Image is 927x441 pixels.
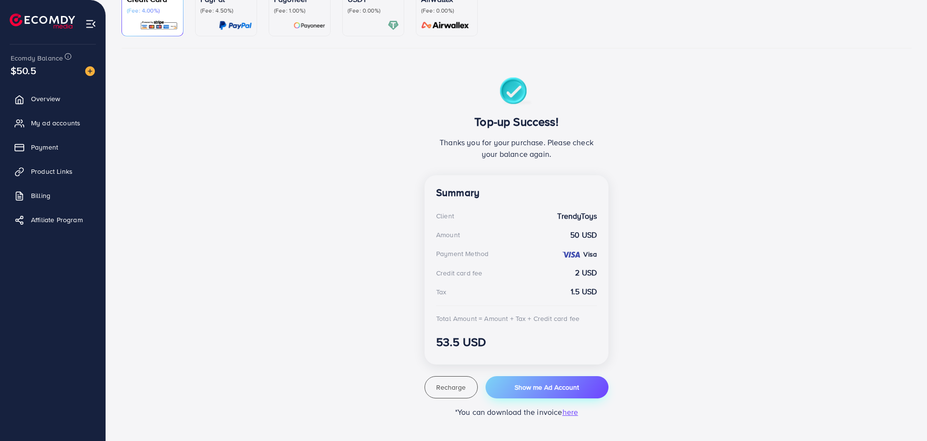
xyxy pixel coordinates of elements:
img: card [293,20,325,31]
p: (Fee: 4.00%) [127,7,178,15]
span: here [562,407,578,417]
a: Product Links [7,162,98,181]
button: Recharge [425,376,478,398]
img: success [500,77,534,107]
p: (Fee: 1.00%) [274,7,325,15]
a: Billing [7,186,98,205]
div: Amount [436,230,460,240]
iframe: Chat [886,397,920,434]
img: logo [10,14,75,29]
a: Payment [7,137,98,157]
p: Thanks you for your purchase. Please check your balance again. [436,137,597,160]
p: (Fee: 0.00%) [421,7,472,15]
a: My ad accounts [7,113,98,133]
div: Tax [436,287,446,297]
img: card [140,20,178,31]
div: Client [436,211,454,221]
span: Product Links [31,167,73,176]
strong: 50 USD [570,229,597,241]
p: *You can download the invoice [425,406,608,418]
span: Recharge [436,382,466,392]
span: Show me Ad Account [515,382,579,392]
h4: Summary [436,187,597,199]
strong: Visa [583,249,597,259]
strong: 2 USD [575,267,597,278]
div: Credit card fee [436,268,482,278]
span: Ecomdy Balance [11,53,63,63]
img: card [219,20,252,31]
img: card [418,20,472,31]
p: (Fee: 4.50%) [200,7,252,15]
a: Overview [7,89,98,108]
img: menu [85,18,96,30]
div: Total Amount = Amount + Tax + Credit card fee [436,314,579,323]
img: credit [562,251,581,259]
strong: 1.5 USD [571,286,597,297]
img: image [85,66,95,76]
strong: TrendyToys [557,211,597,222]
p: (Fee: 0.00%) [348,7,399,15]
span: My ad accounts [31,118,80,128]
span: Overview [31,94,60,104]
h3: Top-up Success! [436,115,597,129]
span: Payment [31,142,58,152]
img: card [388,20,399,31]
span: Billing [31,191,50,200]
span: Affiliate Program [31,215,83,225]
h3: 53.5 USD [436,335,597,349]
button: Show me Ad Account [486,376,608,398]
span: $50.5 [11,63,36,77]
div: Payment Method [436,249,488,259]
a: Affiliate Program [7,210,98,229]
